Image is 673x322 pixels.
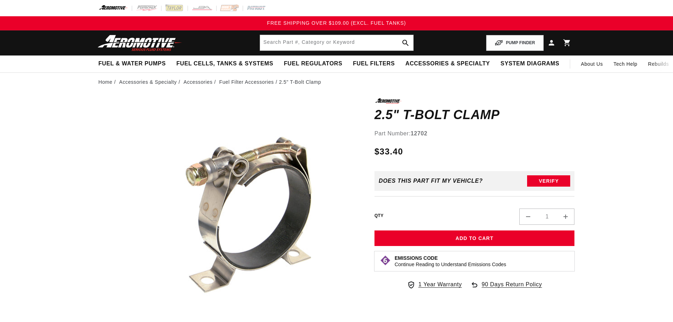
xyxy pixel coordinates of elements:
button: Verify [527,175,570,187]
a: Accessories [183,78,212,86]
a: 1 Year Warranty [407,280,462,289]
summary: System Diagrams [495,55,565,72]
div: Part Number: [374,129,575,138]
span: Accessories & Specialty [406,60,490,68]
summary: Accessories & Specialty [400,55,495,72]
a: About Us [575,55,608,72]
nav: breadcrumbs [99,78,575,86]
p: Continue Reading to Understand Emissions Codes [395,261,506,268]
span: Tech Help [614,60,638,68]
strong: 12702 [411,130,427,136]
h1: 2.5" T-Bolt Clamp [374,109,575,121]
span: Fuel Filters [353,60,395,68]
span: Fuel & Water Pumps [99,60,166,68]
span: Rebuilds [648,60,669,68]
summary: Fuel Cells, Tanks & Systems [171,55,278,72]
span: 90 Days Return Policy [482,280,542,296]
span: Fuel Regulators [284,60,342,68]
summary: Fuel Regulators [278,55,347,72]
summary: Fuel & Water Pumps [93,55,171,72]
button: search button [398,35,413,51]
button: Add to Cart [374,230,575,246]
li: 2.5" T-Bolt Clamp [279,78,321,86]
button: PUMP FINDER [486,35,543,51]
label: QTY [374,213,384,219]
img: Aeromotive [96,35,184,51]
button: Emissions CodeContinue Reading to Understand Emissions Codes [395,255,506,268]
span: About Us [581,61,603,67]
span: Fuel Cells, Tanks & Systems [176,60,273,68]
input: Search by Part Number, Category or Keyword [260,35,413,51]
strong: Emissions Code [395,255,438,261]
div: Does This part fit My vehicle? [379,178,483,184]
a: Home [99,78,113,86]
span: $33.40 [374,145,403,158]
a: Fuel Filter Accessories [219,78,274,86]
span: FREE SHIPPING OVER $109.00 (EXCL. FUEL TANKS) [267,20,406,26]
li: Accessories & Specialty [119,78,182,86]
a: 90 Days Return Policy [470,280,542,296]
img: Emissions code [380,255,391,266]
summary: Tech Help [608,55,643,72]
span: 1 Year Warranty [418,280,462,289]
span: System Diagrams [501,60,559,68]
summary: Fuel Filters [348,55,400,72]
